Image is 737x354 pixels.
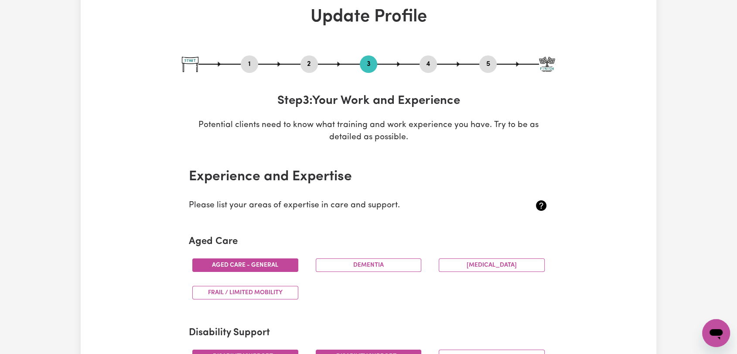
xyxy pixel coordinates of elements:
[439,258,545,272] button: [MEDICAL_DATA]
[300,58,318,70] button: Go to step 2
[182,94,555,109] h3: Step 3 : Your Work and Experience
[192,258,298,272] button: Aged care - General
[316,258,422,272] button: Dementia
[479,58,497,70] button: Go to step 5
[702,319,730,347] iframe: Button to launch messaging window
[189,327,548,339] h2: Disability Support
[241,58,258,70] button: Go to step 1
[182,119,555,144] p: Potential clients need to know what training and work experience you have. Try to be as detailed ...
[189,199,488,212] p: Please list your areas of expertise in care and support.
[189,236,548,248] h2: Aged Care
[189,168,548,185] h2: Experience and Expertise
[192,286,298,299] button: Frail / limited mobility
[182,7,555,27] h1: Update Profile
[420,58,437,70] button: Go to step 4
[360,58,377,70] button: Go to step 3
